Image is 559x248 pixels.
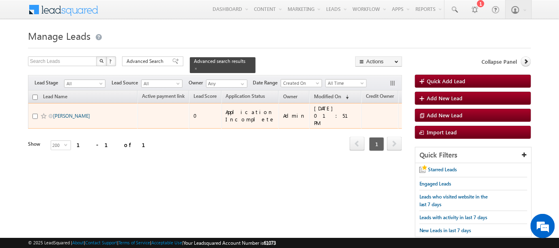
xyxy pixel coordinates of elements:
[362,92,398,102] a: Credit Owner
[387,138,402,151] a: next
[39,92,71,103] a: Lead Name
[189,92,221,102] a: Lead Score
[355,56,402,67] button: Actions
[419,214,488,220] span: Leads with activity in last 7 days
[326,80,364,87] span: All Time
[142,80,180,87] span: All
[151,240,182,245] a: Acceptable Use
[222,92,269,102] a: Application Status
[106,56,116,66] button: ?
[366,93,394,99] span: Credit Owner
[226,93,265,99] span: Application Status
[482,58,517,65] span: Collapse Panel
[141,80,183,88] a: All
[53,113,90,119] a: [PERSON_NAME]
[427,112,463,119] span: Add New Lead
[325,79,367,87] a: All Time
[226,108,275,123] div: Application Incomplete
[189,79,206,86] span: Owner
[72,240,84,245] a: About
[419,181,451,187] span: Engaged Leads
[42,43,136,53] div: Chat with us now
[112,79,141,86] span: Lead Source
[109,58,113,65] span: ?
[369,137,384,151] span: 1
[387,137,402,151] span: next
[342,94,349,100] span: (sorted descending)
[281,79,322,87] a: Created On
[283,112,306,119] div: Admin
[183,240,276,246] span: Your Leadsquared Account Number is
[281,80,320,87] span: Created On
[85,240,117,245] a: Contact Support
[415,147,531,163] div: Quick Filters
[264,240,276,246] span: 61073
[350,138,365,151] a: prev
[206,80,247,88] input: Type to Search
[283,93,297,99] span: Owner
[64,143,71,147] span: select
[118,240,150,245] a: Terms of Service
[51,141,64,150] span: 200
[253,79,281,86] span: Date Range
[236,80,247,88] a: Show All Items
[310,92,353,102] a: Modified On (sorted descending)
[28,140,44,148] div: Show
[419,227,471,233] span: New Leads in last 7 days
[34,79,64,86] span: Lead Stage
[64,80,105,88] a: All
[64,80,103,87] span: All
[427,78,466,84] span: Quick Add Lead
[28,239,276,247] span: © 2025 LeadSquared | | | | |
[28,29,90,42] span: Manage Leads
[11,75,148,185] textarea: Type your message and hit 'Enter'
[194,58,245,64] span: Advanced search results
[193,93,217,99] span: Lead Score
[138,92,189,102] a: Active payment link
[419,194,488,207] span: Leads who visited website in the last 7 days
[142,93,185,99] span: Active payment link
[14,43,34,53] img: d_60004797649_company_0_60004797649
[193,112,218,119] div: 0
[133,4,153,24] div: Minimize live chat window
[427,129,457,136] span: Import Lead
[127,58,166,65] span: Advanced Search
[314,105,358,127] div: [DATE] 01:51 PM
[428,166,457,173] span: Starred Leads
[350,137,365,151] span: prev
[399,92,432,102] a: PSM Owner
[32,95,38,100] input: Check all records
[314,93,341,99] span: Modified On
[77,140,155,149] div: 1 - 1 of 1
[427,95,463,101] span: Add New Lead
[110,192,147,203] em: Start Chat
[99,59,103,63] img: Search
